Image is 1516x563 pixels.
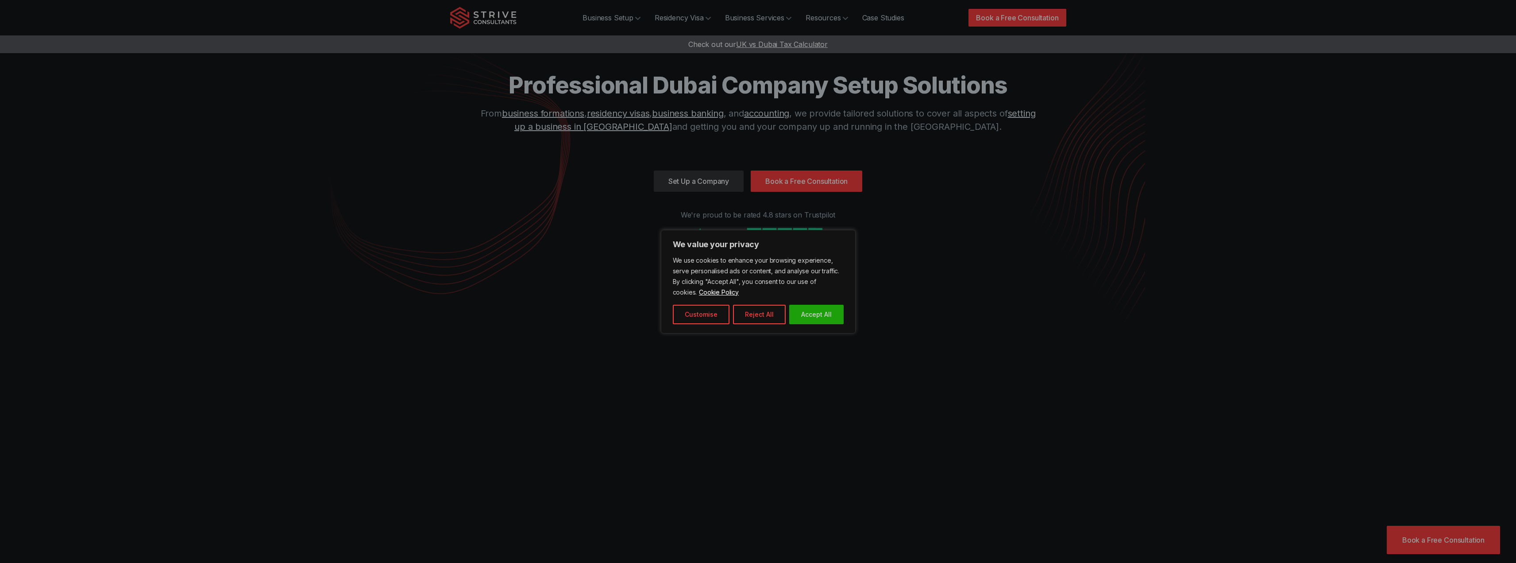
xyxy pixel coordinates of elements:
[673,305,729,324] button: Customise
[673,255,844,298] p: We use cookies to enhance your browsing experience, serve personalised ads or content, and analys...
[698,288,739,296] a: Cookie Policy
[661,230,856,334] div: We value your privacy
[733,305,786,324] button: Reject All
[673,239,844,250] p: We value your privacy
[789,305,844,324] button: Accept All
